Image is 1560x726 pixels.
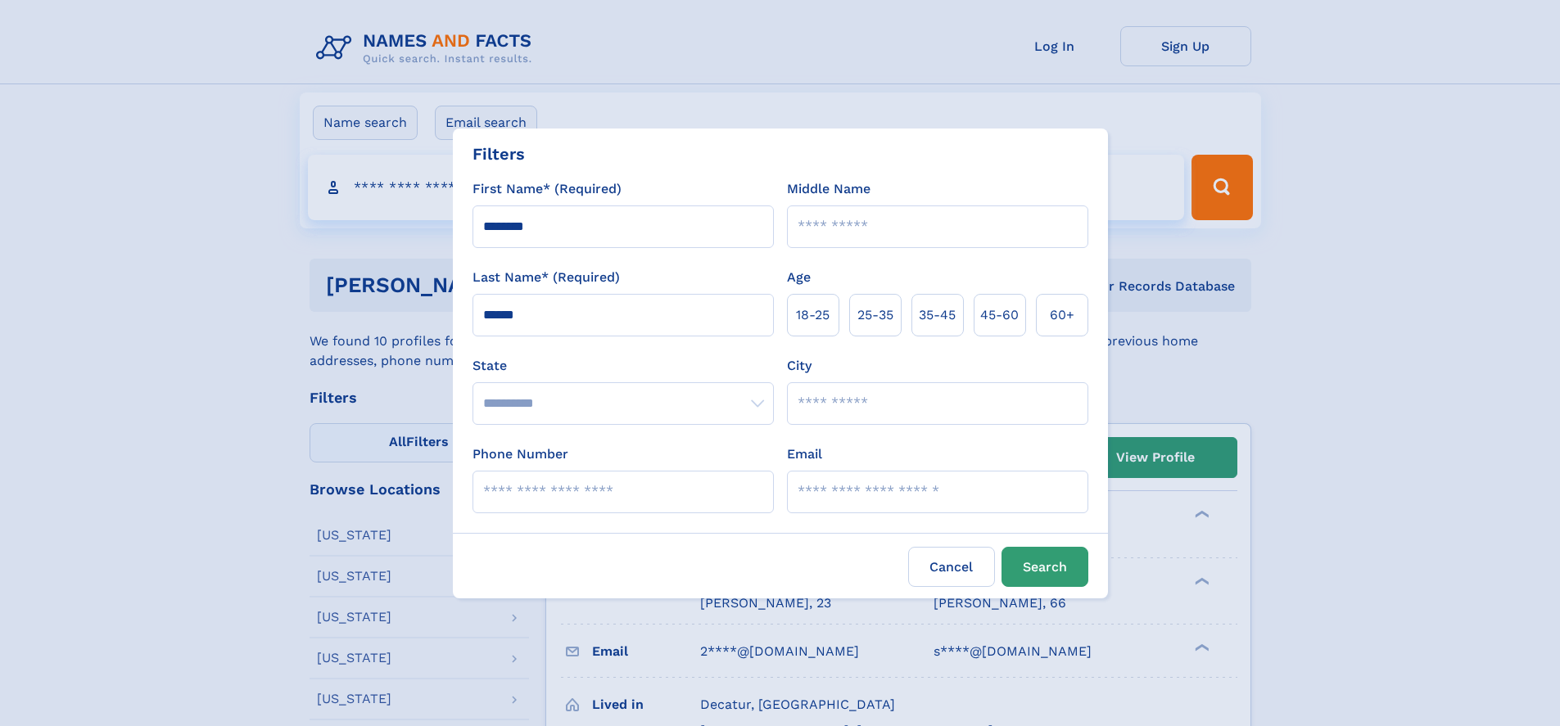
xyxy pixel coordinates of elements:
[1002,547,1088,587] button: Search
[473,356,774,376] label: State
[1050,305,1074,325] span: 60+
[787,268,811,287] label: Age
[857,305,893,325] span: 25‑35
[473,142,525,166] div: Filters
[796,305,830,325] span: 18‑25
[908,547,995,587] label: Cancel
[473,179,622,199] label: First Name* (Required)
[787,356,812,376] label: City
[787,179,870,199] label: Middle Name
[980,305,1019,325] span: 45‑60
[787,444,822,464] label: Email
[473,444,568,464] label: Phone Number
[919,305,956,325] span: 35‑45
[473,268,620,287] label: Last Name* (Required)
